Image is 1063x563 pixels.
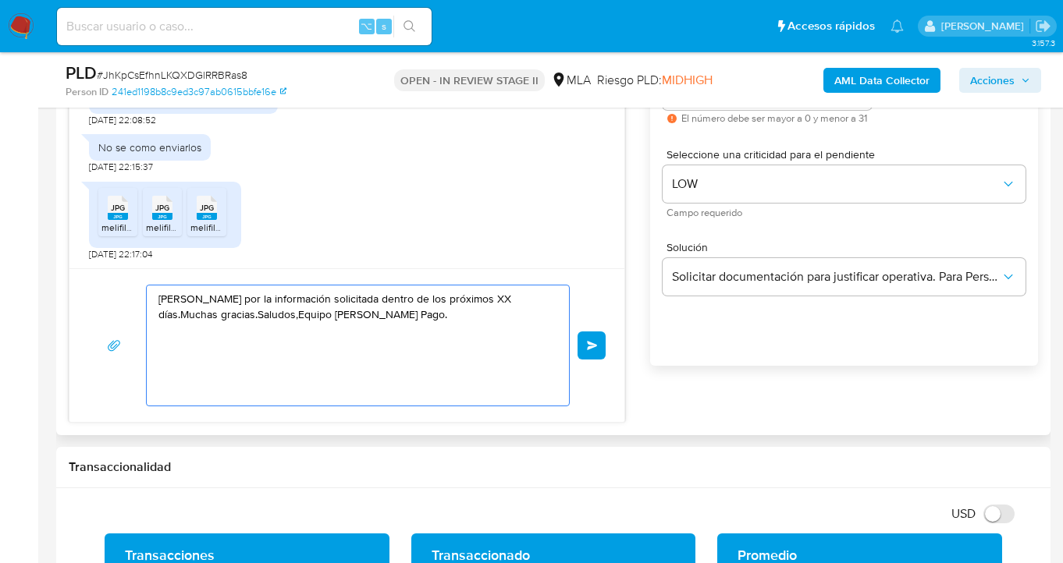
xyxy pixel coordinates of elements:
[89,248,152,260] span: [DATE] 22:17:04
[681,113,867,124] span: El número debe ser mayor a 0 y menor a 31
[69,459,1038,475] h1: Transaccionalidad
[667,242,1029,253] span: Solución
[382,19,386,34] span: s
[941,19,1029,34] p: juanpablo.jfernandez@mercadolibre.com
[190,221,331,234] span: melifile4448181244439382141.jpg
[823,68,940,93] button: AML Data Collector
[970,68,1015,93] span: Acciones
[66,60,97,85] b: PLD
[587,341,598,350] span: Enviar
[155,203,169,213] span: JPG
[89,114,156,126] span: [DATE] 22:08:52
[146,221,295,234] span: melifile6956524929675835348.jpg
[97,67,247,83] span: # JhKpCsEfhnLKQXDGlRRBRas8
[834,68,930,93] b: AML Data Collector
[578,331,606,359] button: Enviar
[393,16,425,37] button: search-icon
[672,176,1001,192] span: LOW
[98,140,201,154] div: No se como enviarlos
[66,85,108,99] b: Person ID
[959,68,1041,93] button: Acciones
[361,19,372,34] span: ⌥
[667,209,1029,217] span: Campo requerido
[551,72,591,89] div: MLA
[672,269,1001,285] span: Solicitar documentación para justificar operativa. Para Personas Físicas.
[597,72,713,89] span: Riesgo PLD:
[1032,37,1055,49] span: 3.157.3
[111,203,125,213] span: JPG
[891,19,904,33] a: Notificaciones
[1035,18,1051,34] a: Salir
[57,16,432,37] input: Buscar usuario o caso...
[89,161,153,173] span: [DATE] 22:15:37
[112,85,286,99] a: 241ed1198b8c9ed3c97ab0615bbfe16e
[394,69,545,91] p: OPEN - IN REVIEW STAGE II
[101,221,240,234] span: melifile541659858732187344.jpg
[200,203,214,213] span: JPG
[662,71,713,89] span: MIDHIGH
[667,149,1029,160] span: Seleccione una criticidad para el pendiente
[663,258,1026,296] button: Solicitar documentación para justificar operativa. Para Personas Físicas.
[158,285,549,405] textarea: [PERSON_NAME] por la información solicitada dentro de los próximos XX días.Muchas gracias.Saludos...
[787,18,875,34] span: Accesos rápidos
[663,165,1026,203] button: LOW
